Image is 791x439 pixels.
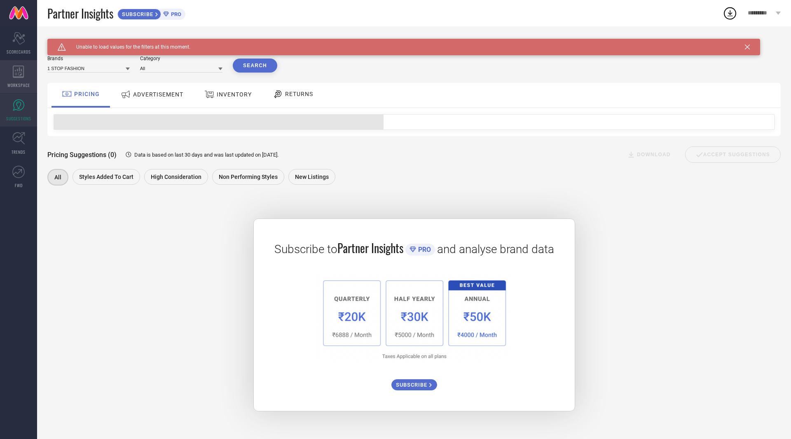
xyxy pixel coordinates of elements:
[54,174,61,181] span: All
[74,91,100,97] span: PRICING
[391,373,437,390] a: SUBSCRIBE
[723,6,737,21] div: Open download list
[47,56,130,61] div: Brands
[15,182,23,188] span: FWD
[685,146,781,163] div: Accept Suggestions
[169,11,181,17] span: PRO
[396,382,429,388] span: SUBSCRIBE
[12,149,26,155] span: TRENDS
[6,115,31,122] span: SUGGESTIONS
[437,242,554,256] span: and analyse brand data
[79,174,133,180] span: Styles Added To Cart
[7,82,30,88] span: WORKSPACE
[7,49,31,55] span: SCORECARDS
[295,174,329,180] span: New Listings
[151,174,201,180] span: High Consideration
[416,246,431,254] span: PRO
[134,152,278,158] span: Data is based on last 30 days and was last updated on [DATE] .
[219,174,278,180] span: Non Performing Styles
[66,44,190,50] span: Unable to load values for the filters at this moment.
[217,91,252,98] span: INVENTORY
[133,91,183,98] span: ADVERTISEMENT
[117,7,185,20] a: SUBSCRIBEPRO
[47,5,113,22] span: Partner Insights
[47,39,91,45] h1: SUGGESTIONS
[274,242,337,256] span: Subscribe to
[47,151,117,159] span: Pricing Suggestions (0)
[315,273,513,365] img: 1a6fb96cb29458d7132d4e38d36bc9c7.png
[118,11,155,17] span: SUBSCRIBE
[140,56,222,61] div: Category
[233,59,277,73] button: Search
[285,91,313,97] span: RETURNS
[337,239,403,256] span: Partner Insights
